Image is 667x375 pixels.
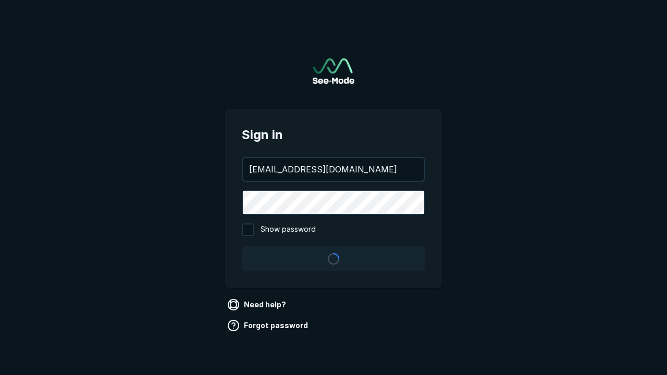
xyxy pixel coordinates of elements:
input: your@email.com [243,158,424,181]
img: See-Mode Logo [313,58,354,84]
span: Sign in [242,126,425,144]
a: Need help? [225,296,290,313]
a: Go to sign in [313,58,354,84]
span: Show password [261,223,316,236]
a: Forgot password [225,317,312,334]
